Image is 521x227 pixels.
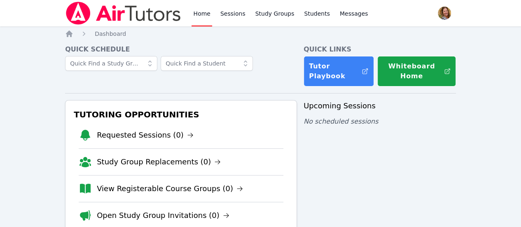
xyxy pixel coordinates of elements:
img: Air Tutors [65,2,182,25]
a: Tutor Playbook [304,56,374,87]
h4: Quick Links [304,44,456,54]
h3: Tutoring Opportunities [72,107,290,122]
a: Requested Sessions (0) [97,129,194,141]
h4: Quick Schedule [65,44,297,54]
a: Dashboard [95,30,126,38]
a: View Registerable Course Groups (0) [97,183,243,194]
span: Dashboard [95,30,126,37]
span: Messages [340,9,368,18]
input: Quick Find a Student [161,56,253,71]
input: Quick Find a Study Group [65,56,157,71]
button: Whiteboard Home [377,56,456,87]
a: Open Study Group Invitations (0) [97,210,229,221]
nav: Breadcrumb [65,30,456,38]
h3: Upcoming Sessions [304,100,456,112]
span: No scheduled sessions [304,117,378,125]
a: Study Group Replacements (0) [97,156,221,168]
